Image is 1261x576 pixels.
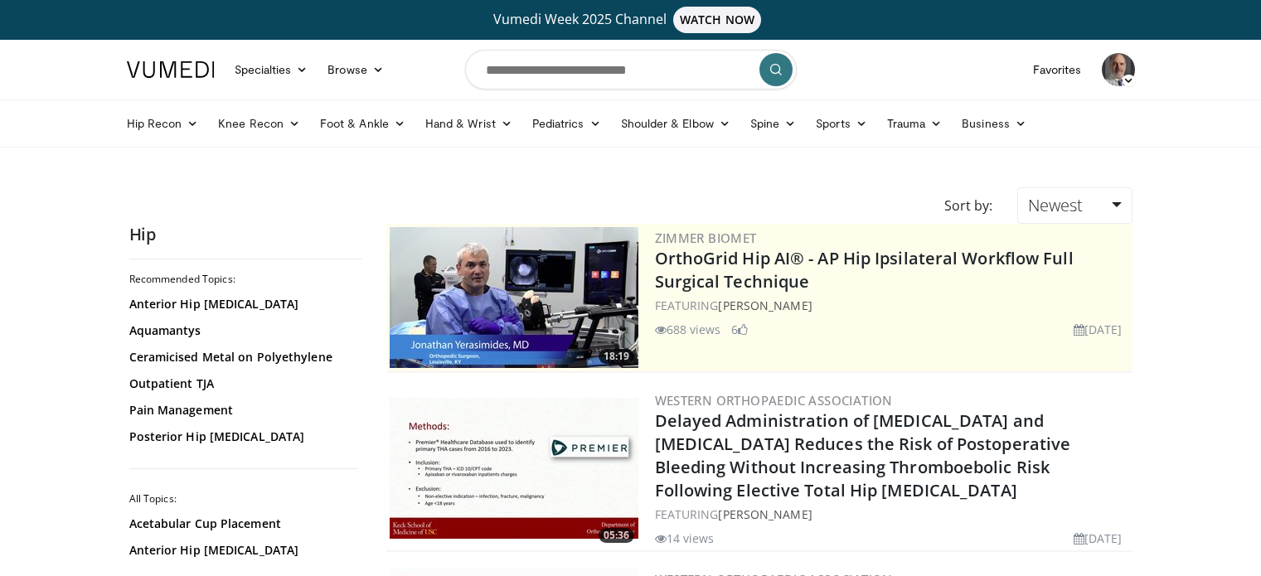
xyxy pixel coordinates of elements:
h2: All Topics: [129,492,357,506]
a: Hand & Wrist [415,107,522,140]
input: Search topics, interventions [465,50,797,90]
li: 6 [731,321,748,338]
a: [PERSON_NAME] [718,298,812,313]
a: Browse [318,53,394,86]
img: 8b7f9f3d-c0d8-4f20-9fbb-c6dda7c68f65.300x170_q85_crop-smart_upscale.jpg [390,398,638,539]
li: [DATE] [1074,321,1123,338]
a: Western Orthopaedic Association [655,392,893,409]
div: Sort by: [932,187,1005,224]
a: 05:36 [390,398,638,539]
a: Posterior Hip [MEDICAL_DATA] [129,428,353,445]
a: Spine [740,107,806,140]
a: Zimmer Biomet [655,230,757,246]
a: Sports [806,107,877,140]
a: Delayed Administration of [MEDICAL_DATA] and [MEDICAL_DATA] Reduces the Risk of Postoperative Ble... [655,409,1071,501]
a: Favorites [1023,53,1092,86]
a: Vumedi Week 2025 ChannelWATCH NOW [129,7,1132,33]
a: Newest [1017,187,1132,224]
a: Foot & Ankle [310,107,415,140]
a: Pain Management [129,402,353,419]
a: Trauma [877,107,953,140]
a: Acetabular Cup Placement [129,515,353,532]
a: Ceramicised Metal on Polyethylene [129,349,353,365]
img: 503c3a3d-ad76-4115-a5ba-16c0230cde33.300x170_q85_crop-smart_upscale.jpg [390,227,638,368]
h2: Recommended Topics: [129,273,357,286]
a: [PERSON_NAME] [718,506,812,522]
div: FEATURING [655,297,1129,314]
div: FEATURING [655,506,1129,523]
img: Avatar [1102,53,1135,86]
a: Hip Recon [117,107,209,140]
li: [DATE] [1074,530,1123,547]
li: 688 views [655,321,721,338]
span: WATCH NOW [673,7,761,33]
a: Outpatient TJA [129,375,353,392]
span: Newest [1028,194,1083,216]
a: OrthoGrid Hip AI® - AP Hip Ipsilateral Workflow Full Surgical Technique [655,247,1074,293]
span: 05:36 [599,528,634,543]
a: Anterior Hip [MEDICAL_DATA] [129,542,353,559]
span: 18:19 [599,349,634,364]
a: Knee Recon [208,107,310,140]
a: Shoulder & Elbow [611,107,740,140]
a: Pediatrics [522,107,611,140]
li: 14 views [655,530,715,547]
a: Specialties [225,53,318,86]
img: VuMedi Logo [127,61,215,78]
a: Aquamantys [129,322,353,339]
a: 18:19 [390,227,638,368]
a: Anterior Hip [MEDICAL_DATA] [129,296,353,312]
h2: Hip [129,224,361,245]
a: Business [952,107,1036,140]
